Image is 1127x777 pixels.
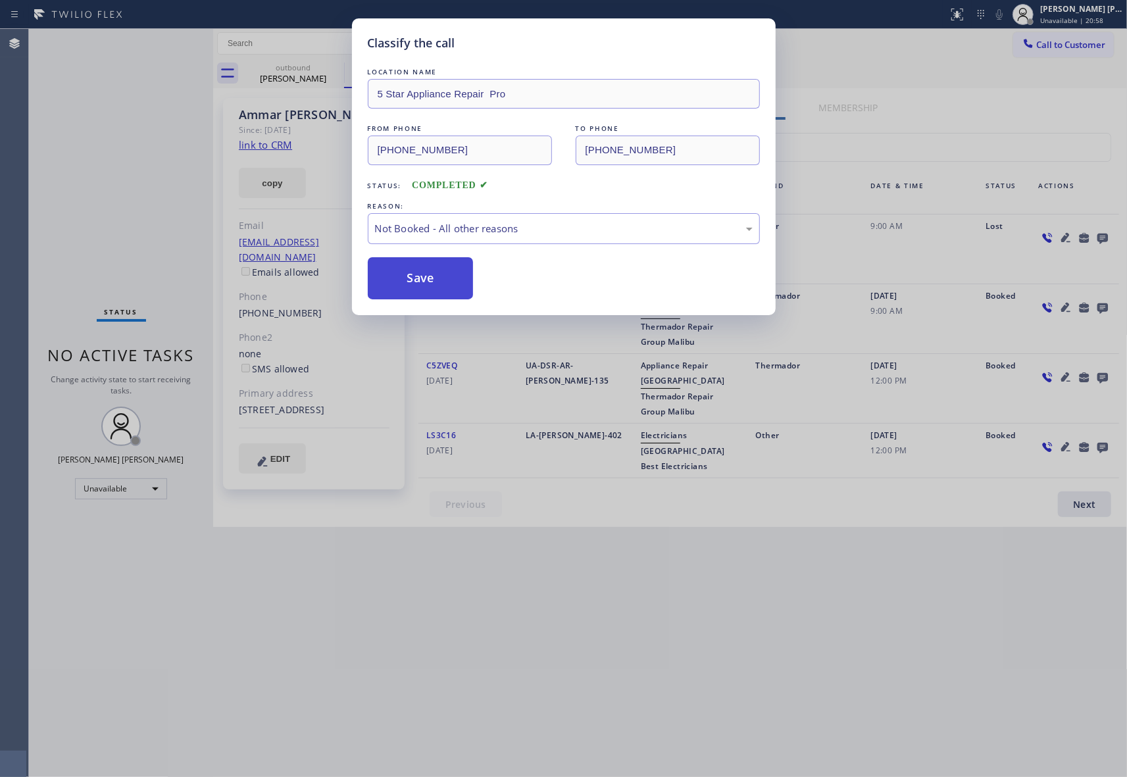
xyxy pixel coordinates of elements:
[368,34,455,52] h5: Classify the call
[368,181,402,190] span: Status:
[368,136,552,165] input: From phone
[368,199,760,213] div: REASON:
[368,122,552,136] div: FROM PHONE
[412,180,488,190] span: COMPLETED
[576,122,760,136] div: TO PHONE
[375,221,753,236] div: Not Booked - All other reasons
[576,136,760,165] input: To phone
[368,257,474,299] button: Save
[368,65,760,79] div: LOCATION NAME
